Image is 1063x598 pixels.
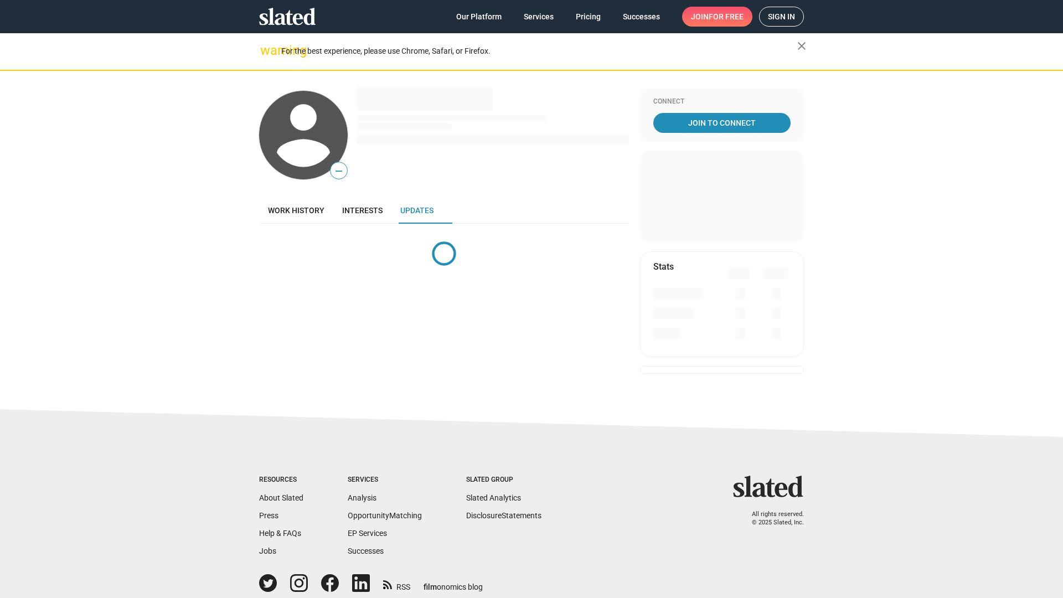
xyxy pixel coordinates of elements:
span: — [331,164,347,178]
div: For the best experience, please use Chrome, Safari, or Firefox. [281,44,797,59]
span: Join To Connect [656,113,788,133]
a: Successes [348,547,384,555]
a: EP Services [348,529,387,538]
span: Successes [623,7,660,27]
div: Slated Group [466,476,541,484]
a: Jobs [259,547,276,555]
div: Connect [653,97,791,106]
span: Sign in [768,7,795,26]
mat-icon: close [795,39,808,53]
a: Our Platform [447,7,510,27]
div: Resources [259,476,303,484]
a: Updates [391,197,442,224]
span: Interests [342,206,383,215]
a: RSS [383,575,410,592]
a: Successes [614,7,669,27]
a: Pricing [567,7,610,27]
a: Analysis [348,493,376,502]
a: Sign in [759,7,804,27]
a: Help & FAQs [259,529,301,538]
span: Pricing [576,7,601,27]
span: Join [691,7,744,27]
a: Services [515,7,563,27]
span: film [424,582,437,591]
span: Updates [400,206,434,215]
mat-icon: warning [260,44,274,57]
div: Services [348,476,422,484]
a: Work history [259,197,333,224]
span: Our Platform [456,7,502,27]
a: Press [259,511,278,520]
mat-card-title: Stats [653,261,674,272]
a: Slated Analytics [466,493,521,502]
a: DisclosureStatements [466,511,541,520]
a: About Slated [259,493,303,502]
a: Interests [333,197,391,224]
a: Join To Connect [653,113,791,133]
a: Joinfor free [682,7,752,27]
span: Work history [268,206,324,215]
span: Services [524,7,554,27]
a: filmonomics blog [424,573,483,592]
span: for free [709,7,744,27]
a: OpportunityMatching [348,511,422,520]
p: All rights reserved. © 2025 Slated, Inc. [740,511,804,527]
